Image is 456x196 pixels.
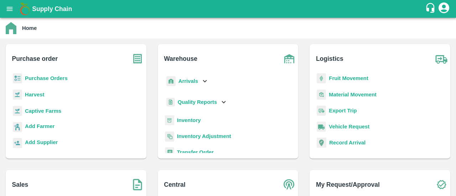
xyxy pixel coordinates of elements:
a: Purchase Orders [25,75,68,81]
img: home [6,22,16,34]
img: qualityReport [166,98,175,107]
b: Central [164,180,185,190]
b: Add Farmer [25,123,55,129]
img: soSales [129,176,146,194]
div: account of current user [437,1,450,16]
img: recordArrival [317,138,326,148]
button: open drawer [1,1,18,17]
img: whTransfer [165,147,174,158]
img: whArrival [166,76,176,86]
img: check [432,176,450,194]
a: Material Movement [329,92,377,97]
img: harvest [13,89,22,100]
img: central [280,176,298,194]
b: Purchase order [12,54,58,64]
img: truck [432,50,450,68]
b: Quality Reports [178,99,217,105]
img: warehouse [280,50,298,68]
img: logo [18,2,32,16]
a: Record Arrival [329,140,366,145]
b: Home [22,25,37,31]
a: Fruit Movement [329,75,368,81]
a: Inventory [177,117,201,123]
a: Transfer Order [177,149,214,155]
img: harvest [13,106,22,116]
div: Quality Reports [165,95,228,110]
b: Supply Chain [32,5,72,12]
img: delivery [317,106,326,116]
b: Sales [12,180,28,190]
a: Add Farmer [25,122,55,132]
a: Vehicle Request [329,124,369,129]
img: whInventory [165,115,174,126]
img: material [317,89,326,100]
a: Supply Chain [32,4,425,14]
div: Arrivals [165,73,209,89]
b: Logistics [316,54,343,64]
b: Arrivals [178,78,198,84]
a: Captive Farms [25,108,61,114]
b: Add Supplier [25,139,58,145]
img: reciept [13,73,22,84]
img: fruit [317,73,326,84]
img: vehicle [317,122,326,132]
div: customer-support [425,2,437,15]
b: My Request/Approval [316,180,380,190]
a: Harvest [25,92,44,97]
b: Warehouse [164,54,197,64]
img: inventory [165,131,174,142]
img: purchase [129,50,146,68]
img: supplier [13,138,22,148]
a: Add Supplier [25,138,58,148]
a: Inventory Adjustment [177,133,231,139]
a: Export Trip [329,108,357,113]
img: farmer [13,122,22,132]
